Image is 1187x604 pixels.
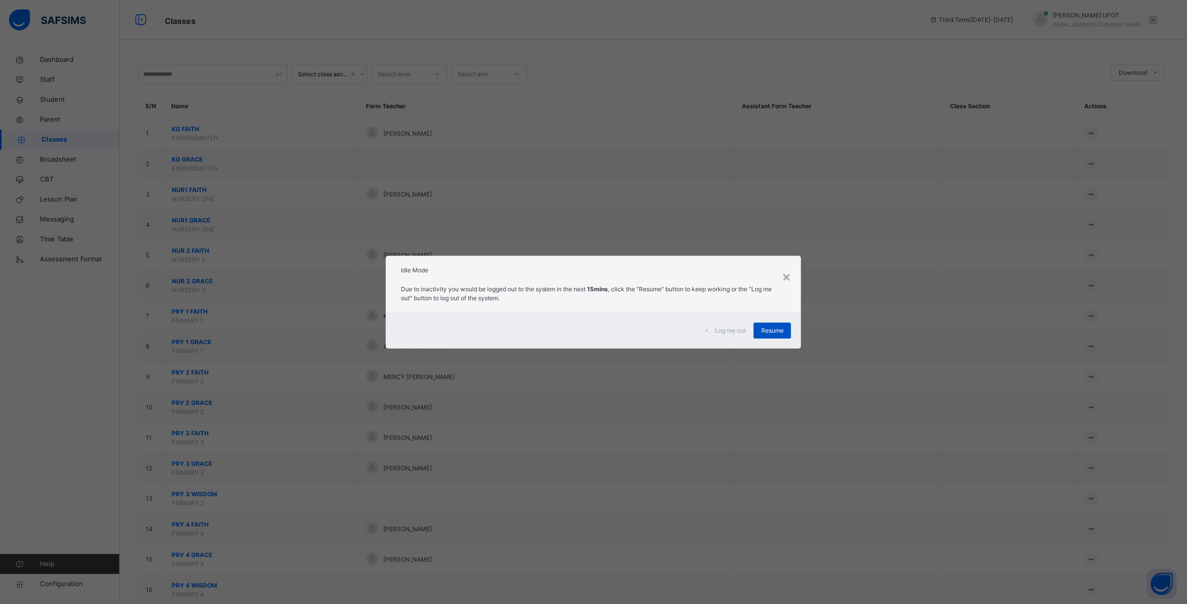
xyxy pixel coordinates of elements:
[715,326,746,335] span: Log me out
[588,285,608,293] strong: 15mins
[782,266,791,287] div: ×
[401,266,786,275] h2: Idle Mode
[401,285,786,303] p: Due to inactivity you would be logged out to the system in the next , click the "Resume" button t...
[761,326,784,335] span: Resume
